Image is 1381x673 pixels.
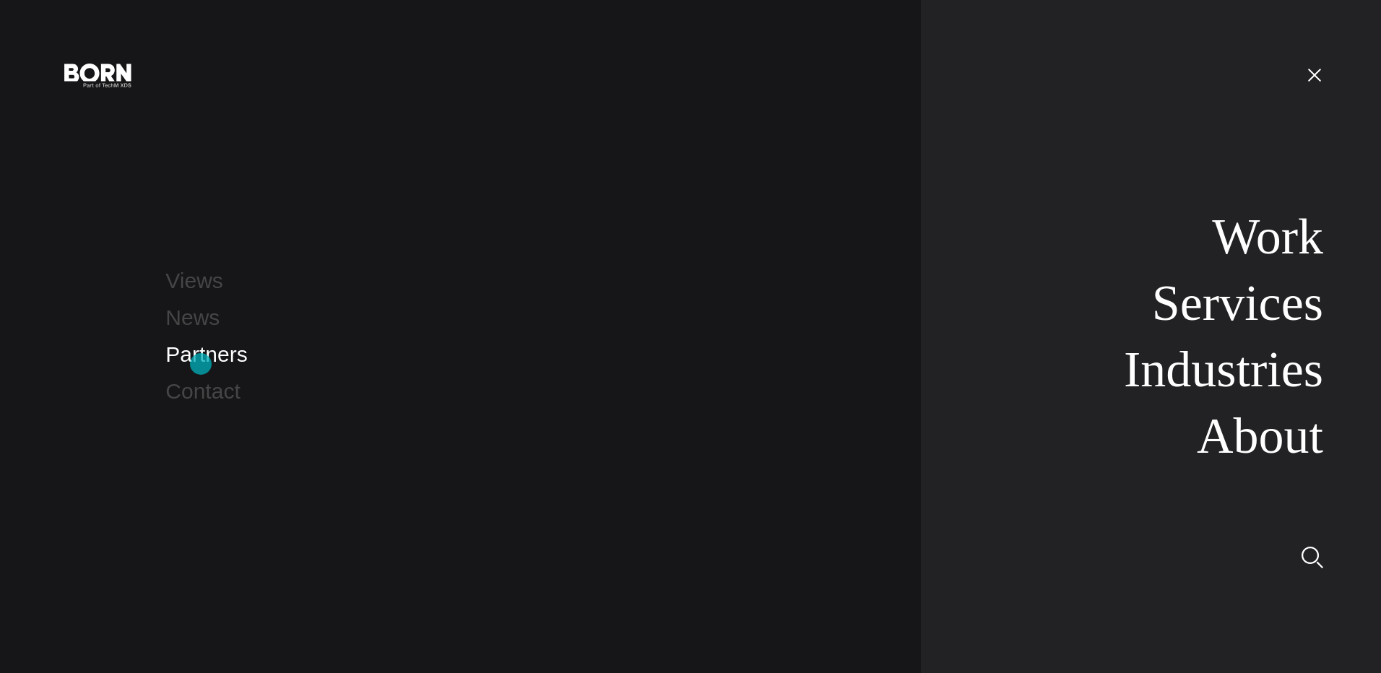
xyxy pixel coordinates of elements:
a: Views [165,269,222,292]
a: Services [1152,275,1323,331]
a: Industries [1124,342,1323,397]
a: Contact [165,379,240,403]
a: Work [1212,209,1323,264]
a: About [1197,408,1323,464]
img: Search [1302,547,1323,568]
a: News [165,305,220,329]
a: Partners [165,342,247,366]
button: Open [1297,59,1332,90]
